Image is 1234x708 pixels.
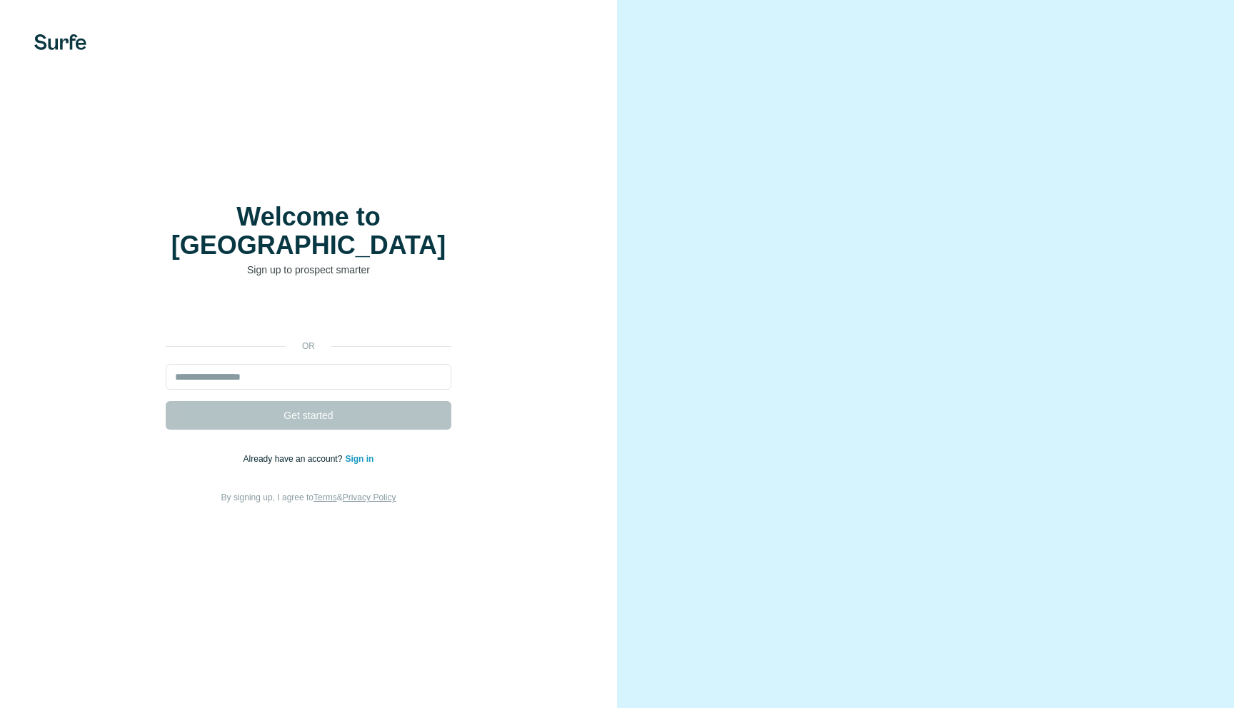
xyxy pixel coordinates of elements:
[34,34,86,50] img: Surfe's logo
[166,203,451,260] h1: Welcome to [GEOGRAPHIC_DATA]
[244,454,346,464] span: Already have an account?
[343,492,396,502] a: Privacy Policy
[313,492,337,502] a: Terms
[286,340,331,353] p: or
[166,263,451,277] p: Sign up to prospect smarter
[159,298,458,330] iframe: Sign in with Google Button
[345,454,373,464] a: Sign in
[221,492,396,502] span: By signing up, I agree to &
